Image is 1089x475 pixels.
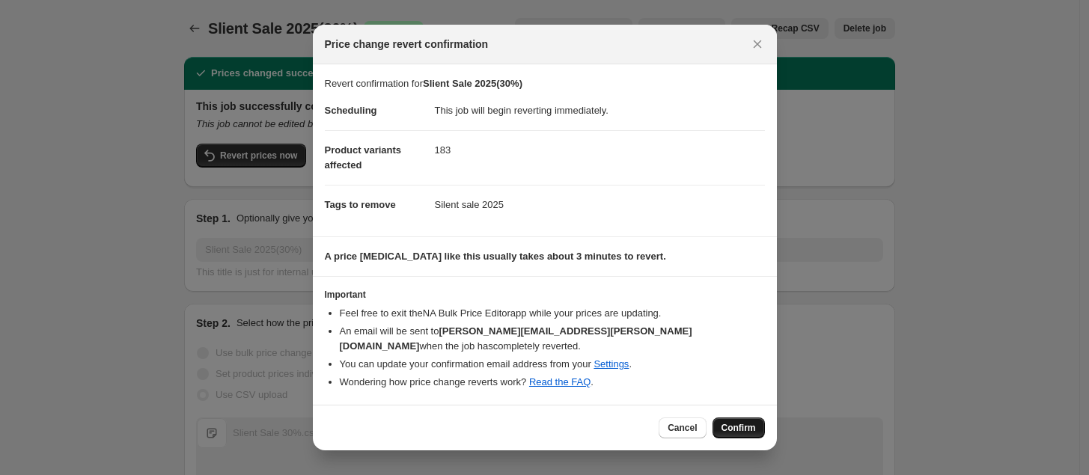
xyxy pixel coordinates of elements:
[340,375,765,390] li: Wondering how price change reverts work? .
[325,144,402,171] span: Product variants affected
[340,357,765,372] li: You can update your confirmation email address from your .
[529,376,591,387] a: Read the FAQ
[325,199,396,210] span: Tags to remove
[713,417,765,438] button: Confirm
[423,78,522,89] b: Slient Sale 2025(30%)
[722,422,756,434] span: Confirm
[747,34,768,55] button: Close
[659,417,706,438] button: Cancel
[340,324,765,354] li: An email will be sent to when the job has completely reverted .
[325,76,765,91] p: Revert confirmation for
[435,130,765,170] dd: 183
[340,325,692,352] b: [PERSON_NAME][EMAIL_ADDRESS][PERSON_NAME][DOMAIN_NAME]
[325,251,666,262] b: A price [MEDICAL_DATA] like this usually takes about 3 minutes to revert.
[435,91,765,130] dd: This job will begin reverting immediately.
[594,358,629,370] a: Settings
[435,185,765,224] dd: Silent sale 2025
[325,37,489,52] span: Price change revert confirmation
[668,422,697,434] span: Cancel
[325,105,377,116] span: Scheduling
[325,289,765,301] h3: Important
[340,306,765,321] li: Feel free to exit the NA Bulk Price Editor app while your prices are updating.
